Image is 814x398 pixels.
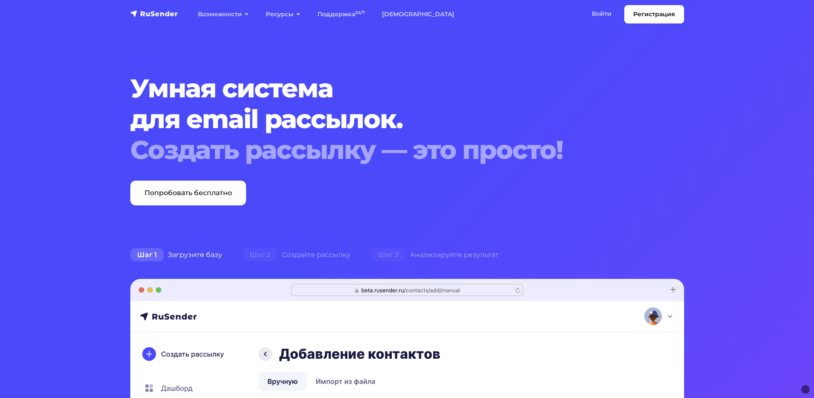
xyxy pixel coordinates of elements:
div: Click to open Grok AI [801,385,810,394]
sup: 24/7 [355,10,365,15]
a: Возможности [189,6,257,23]
div: Создайте рассылку [232,246,361,263]
span: Шаг 2 [243,248,277,262]
a: [DEMOGRAPHIC_DATA] [373,6,463,23]
div: Загрузите базу [120,246,232,263]
a: Войти [583,5,620,23]
div: Анализируйте результат [361,246,509,263]
h1: Умная система для email рассылок. [130,73,637,165]
span: Шаг 1 [130,248,164,262]
a: Попробовать бесплатно [130,181,246,205]
span: Шаг 3 [371,248,406,262]
a: Поддержка24/7 [309,6,373,23]
a: Ресурсы [257,6,309,23]
img: RuSender [130,9,178,18]
div: Создать рассылку — это просто! [130,135,637,165]
a: Регистрация [624,5,684,23]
